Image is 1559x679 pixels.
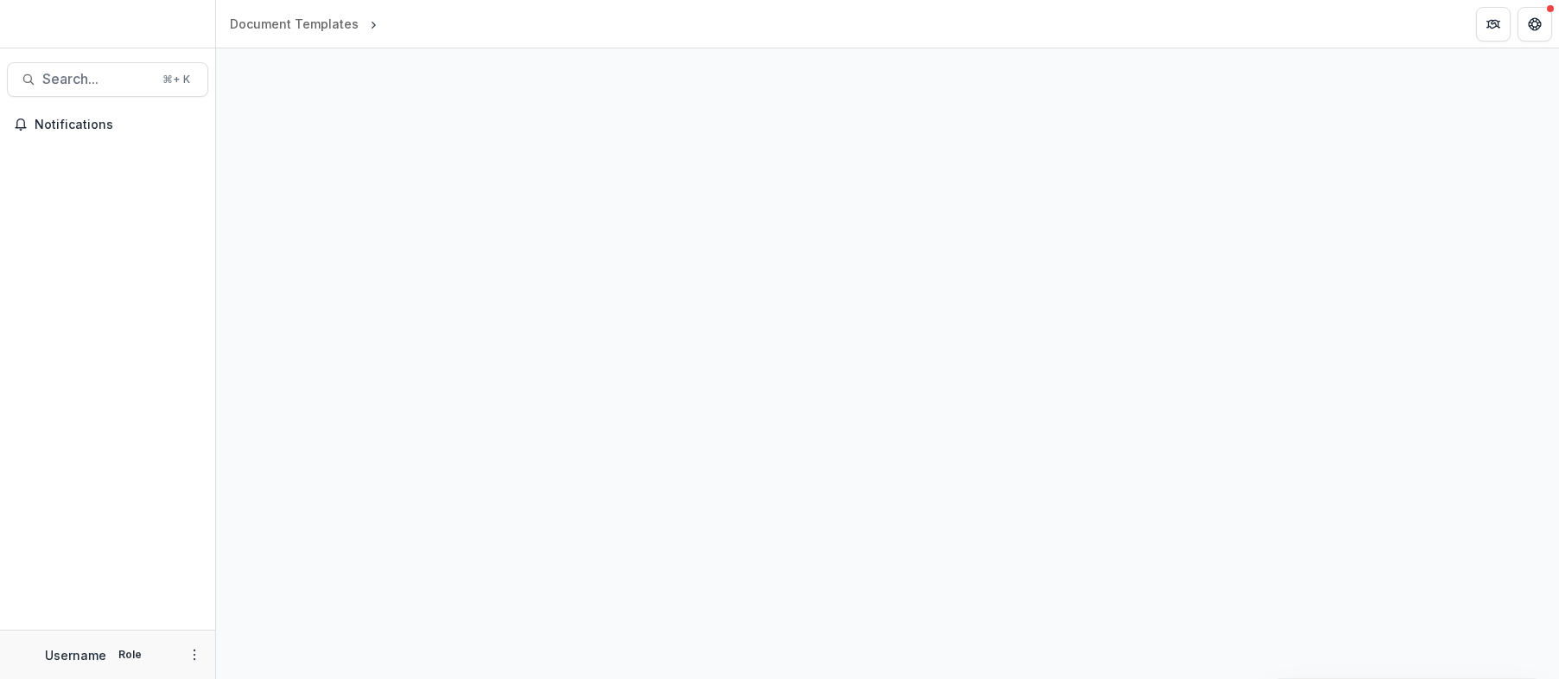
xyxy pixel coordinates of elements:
[223,11,455,36] nav: breadcrumb
[113,647,147,663] p: Role
[45,646,106,664] p: Username
[1518,7,1552,42] button: Get Help
[7,62,208,97] button: Search...
[7,111,208,138] button: Notifications
[42,71,152,87] span: Search...
[230,15,359,33] div: Document Templates
[1476,7,1511,42] button: Partners
[159,70,194,89] div: ⌘ + K
[223,11,366,36] a: Document Templates
[35,118,201,132] span: Notifications
[184,644,205,665] button: More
